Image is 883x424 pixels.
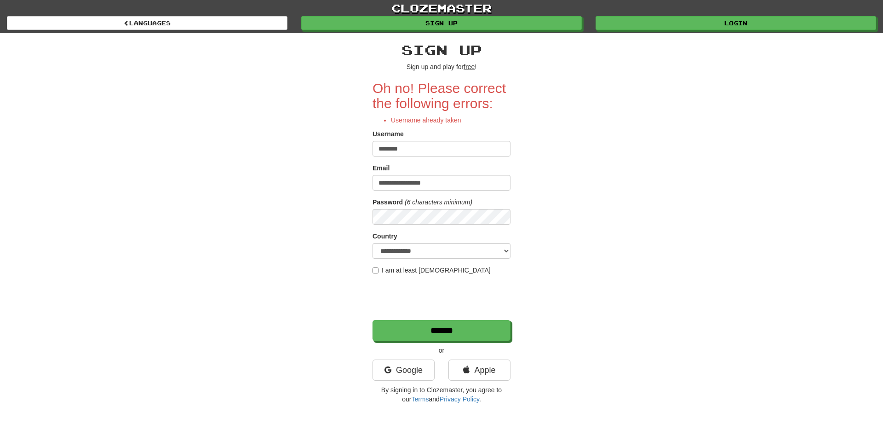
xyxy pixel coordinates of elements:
[391,116,510,125] li: Username already taken
[301,16,582,30] a: Sign up
[373,279,512,315] iframe: reCAPTCHA
[596,16,876,30] a: Login
[373,163,390,173] label: Email
[405,198,472,206] em: (6 characters minimum)
[373,266,491,275] label: I am at least [DEMOGRAPHIC_DATA]
[440,395,479,403] a: Privacy Policy
[464,63,475,70] u: free
[373,232,397,241] label: Country
[373,267,378,273] input: I am at least [DEMOGRAPHIC_DATA]
[373,197,403,207] label: Password
[373,81,510,111] h2: Oh no! Please correct the following errors:
[373,385,510,404] p: By signing in to Clozemaster, you agree to our and .
[411,395,429,403] a: Terms
[373,346,510,355] p: or
[7,16,287,30] a: Languages
[448,360,510,381] a: Apple
[373,360,435,381] a: Google
[373,42,510,58] h2: Sign up
[373,62,510,71] p: Sign up and play for !
[373,129,404,139] label: Username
